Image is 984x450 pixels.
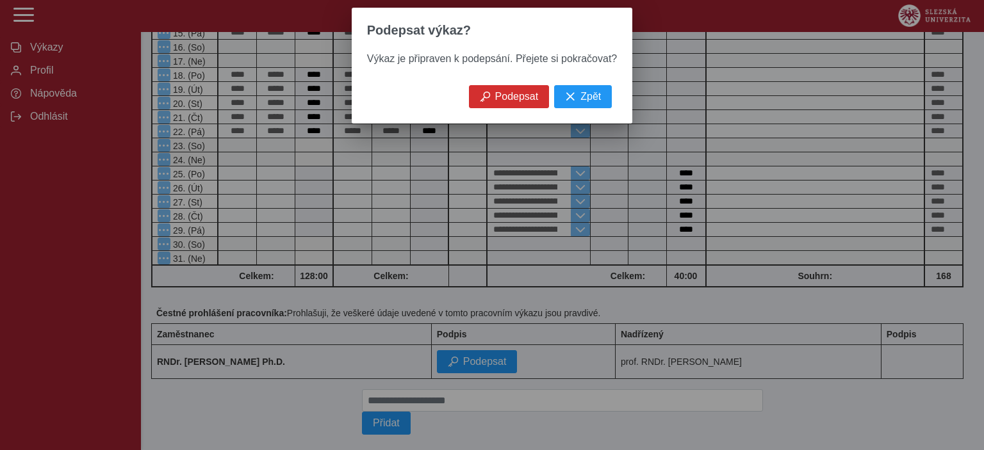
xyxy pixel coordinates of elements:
span: Podepsat [495,91,539,102]
span: Zpět [580,91,601,102]
span: Výkaz je připraven k podepsání. Přejete si pokračovat? [367,53,617,64]
button: Podepsat [469,85,550,108]
button: Zpět [554,85,612,108]
span: Podepsat výkaz? [367,23,471,38]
